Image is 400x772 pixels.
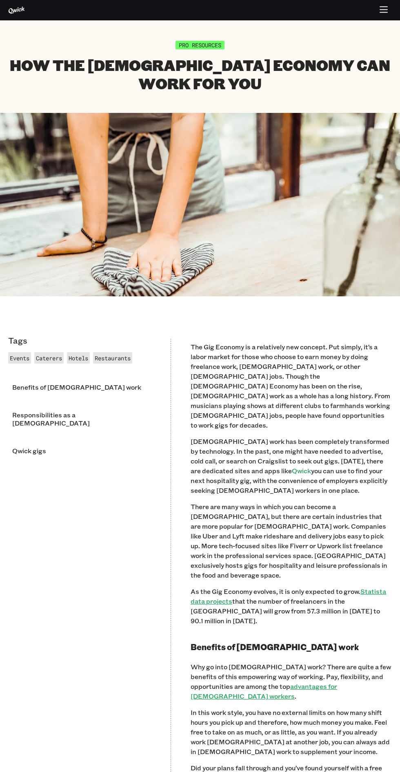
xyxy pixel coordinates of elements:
span: Pro Resources [176,41,224,49]
h1: How The [DEMOGRAPHIC_DATA] Economy Can Work For You [8,56,392,93]
a: Qwick [292,466,311,475]
span: Caterers [36,354,62,362]
p: There are many ways in which you can become a [DEMOGRAPHIC_DATA], but there are certain industrie... [191,502,392,580]
p: The Gig Economy is a relatively new concept. Put simply, it’s a labor market for those who choose... [191,342,392,430]
p: Tags [8,335,151,346]
span: Events [10,354,29,362]
p: In this work style, you have no external limits on how many shift hours you pick up and therefore... [191,708,392,757]
p: Why go into [DEMOGRAPHIC_DATA] work? There are quite a few benefits of this empowering way of wor... [191,662,392,701]
b: Benefits of [DEMOGRAPHIC_DATA] work [191,642,359,652]
p: As the Gig Economy evolves, it is only expected to grow. that the number of freelancers in the [G... [191,587,392,626]
li: Qwick gigs [8,440,151,461]
span: Restaurants [95,354,131,362]
li: Benefits of [DEMOGRAPHIC_DATA] work [8,377,151,398]
span: Hotels [69,354,88,362]
p: [DEMOGRAPHIC_DATA] work has been completely transformed by technology. In the past, one might hav... [191,437,392,495]
li: Responsibilities as a [DEMOGRAPHIC_DATA] [8,404,151,434]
